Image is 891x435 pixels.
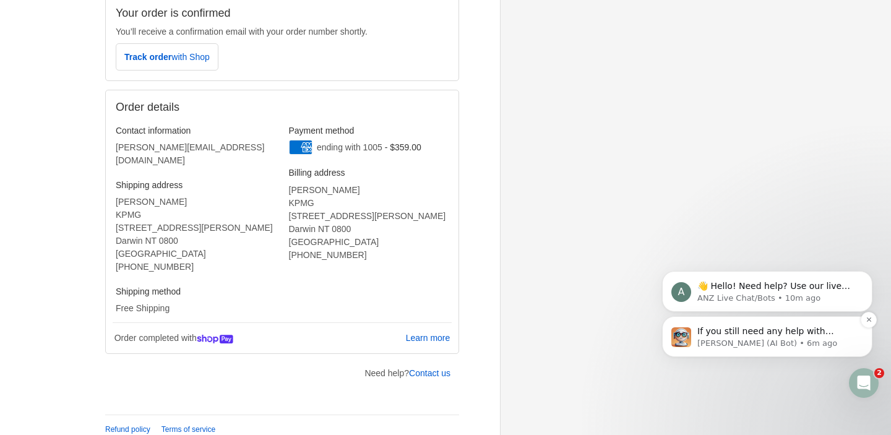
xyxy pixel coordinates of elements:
[409,368,450,378] a: Contact us
[19,99,229,140] div: message notification from Nelly (AI Bot), 6m ago. If you still need any help with reordering your...
[19,54,229,95] div: message notification from ANZ Live Chat/Bots, 10m ago. 👋 Hello! Need help? Use our live chat!
[28,65,48,85] div: Profile image for ANZ Live Chat/Bots
[116,100,449,114] h2: Order details
[116,43,218,71] button: Track orderwith Shop
[54,75,213,87] p: Message from ANZ Live Chat/Bots, sent 10m ago
[124,52,210,62] span: Track order
[161,425,215,434] a: Terms of service
[116,302,276,315] p: Free Shipping
[54,108,213,121] p: If you still need any help with reordering your husband's prescription sunglasses, I'm here to as...
[54,121,213,132] p: Message from Nelly (AI Bot), sent 6m ago
[116,125,276,136] h3: Contact information
[116,286,276,297] h3: Shipping method
[289,167,449,178] h3: Billing address
[113,330,404,347] p: Order completed with
[116,142,264,165] bdo: [PERSON_NAME][EMAIL_ADDRESS][DOMAIN_NAME]
[643,217,891,402] iframe: Intercom notifications message
[874,368,884,378] span: 2
[28,110,48,130] img: Profile image for Nelly (AI Bot)
[116,25,449,38] p: You’ll receive a confirmation email with your order number shortly.
[364,367,450,380] p: Need help?
[849,368,879,398] iframe: Intercom live chat
[217,95,233,111] button: Dismiss notification
[54,63,213,75] p: 👋 Hello! Need help? Use our live chat!
[404,331,451,345] a: Learn more about Shop Pay
[105,425,150,434] a: Refund policy
[317,142,382,152] span: ending with 1005
[116,179,276,191] h3: Shipping address
[289,184,449,262] address: [PERSON_NAME] KPMG [STREET_ADDRESS][PERSON_NAME] Darwin NT 0800 [GEOGRAPHIC_DATA] ‎[PHONE_NUMBER]
[289,125,449,136] h3: Payment method
[116,196,276,273] address: [PERSON_NAME] KPMG [STREET_ADDRESS][PERSON_NAME] Darwin NT 0800 [GEOGRAPHIC_DATA] ‎[PHONE_NUMBER]
[171,52,209,62] span: with Shop
[116,6,449,20] h2: Your order is confirmed
[385,142,421,152] span: - $359.00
